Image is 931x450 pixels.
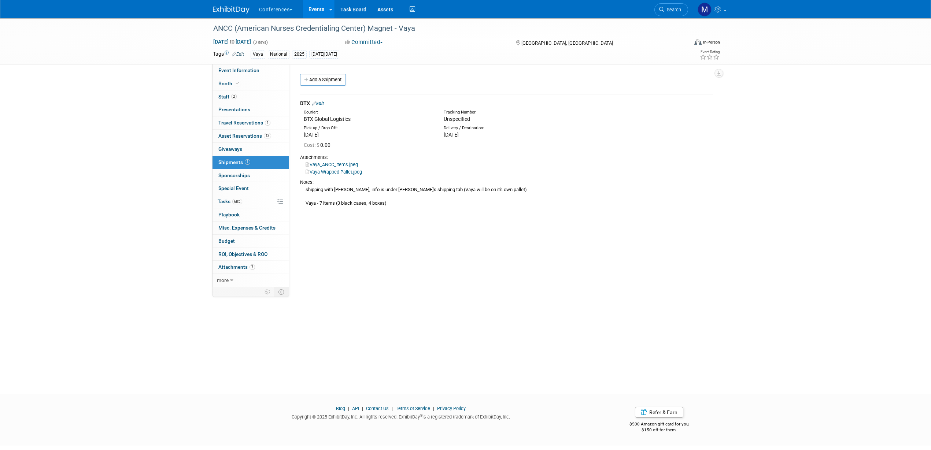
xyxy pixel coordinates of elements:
[600,416,718,433] div: $500 Amazon gift card for you,
[213,412,590,420] div: Copyright © 2025 ExhibitDay, Inc. All rights reserved. ExhibitDay is a registered trademark of Ex...
[218,81,241,86] span: Booth
[213,77,289,90] a: Booth
[213,274,289,287] a: more
[218,225,276,231] span: Misc. Expenses & Credits
[218,67,259,73] span: Event Information
[218,251,267,257] span: ROI, Objectives & ROO
[635,407,683,418] a: Refer & Earn
[213,235,289,248] a: Budget
[250,264,255,270] span: 7
[342,38,386,46] button: Committed
[213,156,289,169] a: Shipments1
[300,179,713,186] div: Notes:
[213,208,289,221] a: Playbook
[211,22,677,35] div: ANCC (American Nurses Credentialing Center) Magnet - Vaya
[300,100,713,107] div: BTX
[309,51,339,58] div: [DATE][DATE]
[431,406,436,411] span: |
[444,131,573,138] div: [DATE]
[444,109,608,115] div: Tracking Number:
[312,101,324,106] a: Edit
[444,125,573,131] div: Delivery / Destination:
[213,143,289,156] a: Giveaways
[694,39,702,45] img: Format-Inperson.png
[213,169,289,182] a: Sponsorships
[252,40,268,45] span: (3 days)
[218,146,242,152] span: Giveaways
[261,287,274,297] td: Personalize Event Tab Strip
[444,116,470,122] span: Unspecified
[360,406,365,411] span: |
[304,131,433,138] div: [DATE]
[700,50,720,54] div: Event Rating
[521,40,613,46] span: [GEOGRAPHIC_DATA], [GEOGRAPHIC_DATA]
[274,287,289,297] td: Toggle Event Tabs
[213,103,289,116] a: Presentations
[213,261,289,274] a: Attachments7
[213,195,289,208] a: Tasks68%
[304,115,433,123] div: BTX Global Logistics
[218,172,250,178] span: Sponsorships
[654,3,688,16] a: Search
[420,413,422,417] sup: ®
[218,238,235,244] span: Budget
[306,162,358,167] a: Vaya_ANCC_Items.jpeg
[213,116,289,129] a: Travel Reservations1
[236,81,239,85] i: Booth reservation complete
[437,406,466,411] a: Privacy Policy
[265,120,270,126] span: 1
[300,154,713,161] div: Attachments:
[304,142,320,148] span: Cost: $
[304,125,433,131] div: Pick-up / Drop-Off:
[218,94,237,100] span: Staff
[300,74,346,86] a: Add a Shipment
[218,133,271,139] span: Asset Reservations
[396,406,430,411] a: Terms of Service
[213,248,289,261] a: ROI, Objectives & ROO
[352,406,359,411] a: API
[213,64,289,77] a: Event Information
[304,142,333,148] span: 0.00
[213,90,289,103] a: Staff2
[232,199,242,204] span: 68%
[698,3,712,16] img: Marygrace LeGros
[229,39,236,45] span: to
[218,159,250,165] span: Shipments
[645,38,720,49] div: Event Format
[213,6,250,14] img: ExhibitDay
[218,198,242,204] span: Tasks
[390,406,395,411] span: |
[292,51,307,58] div: 2025
[218,264,255,270] span: Attachments
[218,107,250,112] span: Presentations
[600,427,718,433] div: $150 off for them.
[703,40,720,45] div: In-Person
[304,109,433,115] div: Courier:
[366,406,389,411] a: Contact Us
[213,50,244,59] td: Tags
[346,406,351,411] span: |
[264,133,271,138] span: 13
[218,185,249,191] span: Special Event
[251,51,265,58] div: Vaya
[213,182,289,195] a: Special Event
[336,406,345,411] a: Blog
[231,94,237,99] span: 2
[213,130,289,142] a: Asset Reservations13
[218,212,240,217] span: Playbook
[268,51,289,58] div: National
[213,38,251,45] span: [DATE] [DATE]
[245,159,250,165] span: 1
[300,186,713,207] div: shipping with [PERSON_NAME], info is under [PERSON_NAME]'s shipping tab (Vaya will be on it's own...
[218,120,270,126] span: Travel Reservations
[232,52,244,57] a: Edit
[306,169,362,175] a: Vaya Wrapped Pallet.jpeg
[213,222,289,234] a: Misc. Expenses & Credits
[217,277,229,283] span: more
[664,7,681,12] span: Search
